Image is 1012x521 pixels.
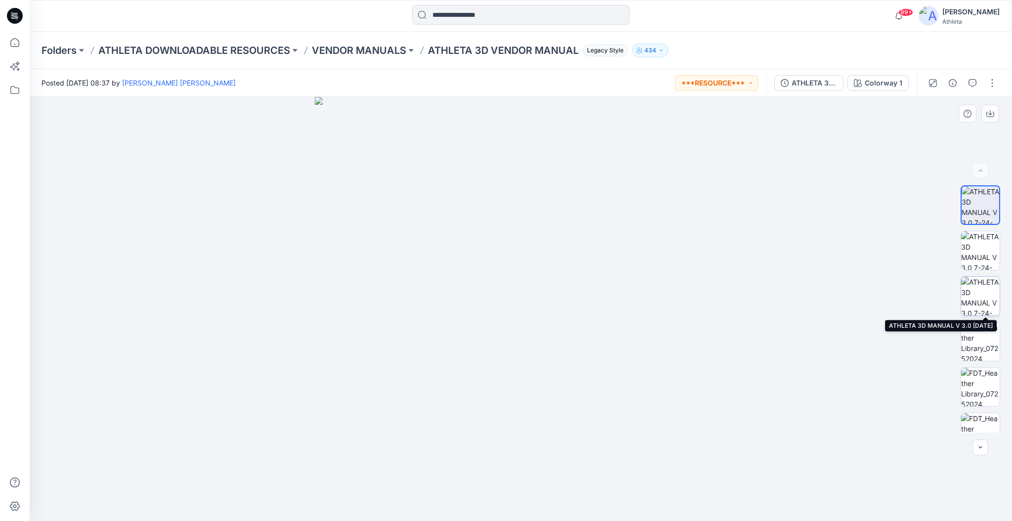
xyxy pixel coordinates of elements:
[942,18,1000,25] div: Athleta
[428,43,579,57] p: ATHLETA 3D VENDOR MANUAL
[961,413,1000,452] img: FDT_Heather Library_07252024
[579,43,628,57] button: Legacy Style
[961,322,1000,361] img: FDT_Heather Library_07252024
[42,78,236,88] span: Posted [DATE] 08:37 by
[961,231,1000,270] img: ATHLETA 3D MANUAL V 3.0 7-24-2024
[644,45,656,56] p: 434
[632,43,669,57] button: 434
[122,79,236,87] a: [PERSON_NAME] [PERSON_NAME]
[961,368,1000,406] img: FDT_Heather Library_07252024
[945,75,961,91] button: Details
[961,277,1000,315] img: ATHLETA 3D MANUAL V 3.0 7-24-2024
[98,43,290,57] a: ATHLETA DOWNLOADABLE RESOURCES
[962,186,999,224] img: ATHLETA 3D MANUAL V 3.0 7-24-2024
[312,43,406,57] a: VENDOR MANUALS
[865,78,902,88] div: Colorway 1
[42,43,77,57] a: Folders
[898,8,913,16] span: 99+
[919,6,938,26] img: avatar
[792,78,837,88] div: ATHLETA 3D VENDOR MANUAL
[774,75,843,91] button: ATHLETA 3D VENDOR MANUAL
[847,75,909,91] button: Colorway 1
[583,44,628,56] span: Legacy Style
[942,6,1000,18] div: [PERSON_NAME]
